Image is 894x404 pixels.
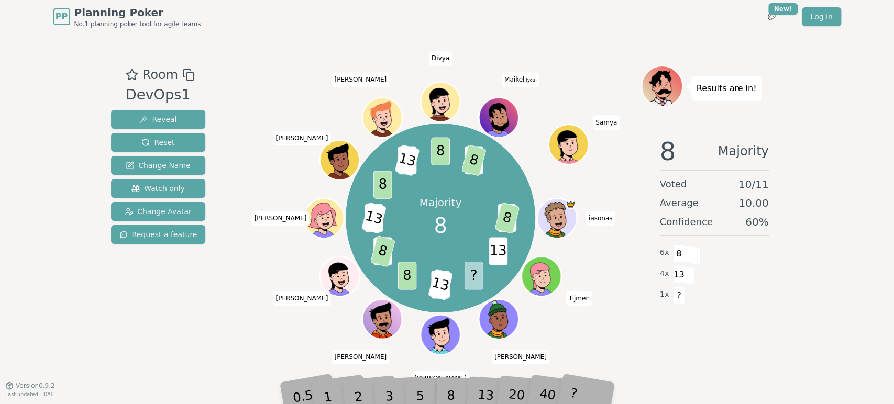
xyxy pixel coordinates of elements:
[111,133,206,152] button: Reset
[53,5,201,28] a: PPPlanning PokerNo.1 planning poker tool for agile teams
[718,139,769,164] span: Majority
[738,177,769,192] span: 10 / 11
[111,110,206,129] button: Reveal
[111,179,206,198] button: Watch only
[125,206,192,217] span: Change Avatar
[461,144,486,176] span: 8
[126,65,138,84] button: Add as favourite
[593,115,620,130] span: Click to change your name
[673,266,685,284] span: 13
[74,5,201,20] span: Planning Poker
[332,72,389,87] span: Click to change your name
[465,262,483,290] span: ?
[494,202,520,234] span: 8
[126,84,195,106] div: DevOps1
[126,160,190,171] span: Change Name
[489,238,507,266] span: 13
[660,289,669,300] span: 1 x
[697,81,757,96] p: Results are in!
[566,291,592,306] span: Click to change your name
[361,202,387,234] span: 13
[586,211,615,226] span: Click to change your name
[660,196,699,210] span: Average
[660,177,687,192] span: Voted
[74,20,201,28] span: No.1 planning poker tool for agile teams
[428,269,453,301] span: 13
[111,156,206,175] button: Change Name
[394,144,420,176] span: 13
[56,10,68,23] span: PP
[660,268,669,279] span: 4 x
[434,210,447,241] span: 8
[398,262,417,290] span: 8
[142,65,178,84] span: Room
[370,235,395,267] span: 8
[660,139,676,164] span: 8
[660,247,669,259] span: 6 x
[139,114,176,125] span: Reveal
[673,287,685,305] span: ?
[502,72,539,87] span: Click to change your name
[802,7,841,26] a: Log in
[660,215,713,229] span: Confidence
[5,381,55,390] button: Version0.9.2
[131,183,185,194] span: Watch only
[431,138,450,166] span: 8
[16,381,55,390] span: Version 0.9.2
[5,391,59,397] span: Last updated: [DATE]
[745,215,768,229] span: 60 %
[273,131,331,145] span: Click to change your name
[492,349,549,364] span: Click to change your name
[420,195,462,210] p: Majority
[429,51,452,65] span: Click to change your name
[762,7,781,26] button: New!
[111,202,206,221] button: Change Avatar
[141,137,174,148] span: Reset
[252,211,310,226] span: Click to change your name
[332,349,389,364] span: Click to change your name
[111,225,206,244] button: Request a feature
[768,3,798,15] div: New!
[119,229,197,240] span: Request a feature
[273,291,331,306] span: Click to change your name
[738,196,768,210] span: 10.00
[566,199,576,209] span: iasonas is the host
[673,245,685,263] span: 8
[524,78,536,83] span: (you)
[373,171,392,199] span: 8
[480,98,517,136] button: Click to change your avatar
